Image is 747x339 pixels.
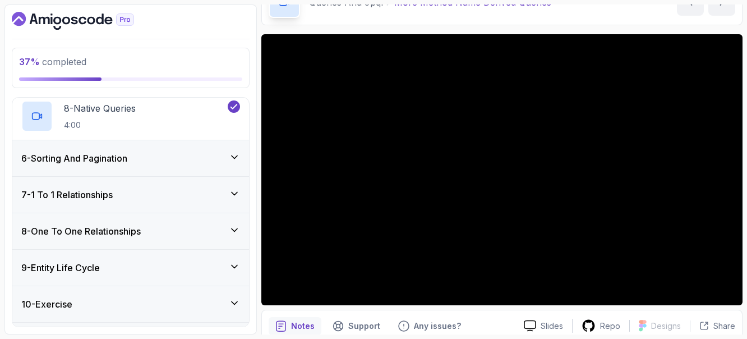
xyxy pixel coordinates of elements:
p: Support [348,320,380,332]
button: 8-Native Queries4:00 [21,100,240,132]
h3: 6 - Sorting And Pagination [21,152,127,165]
h3: 7 - 1 To 1 Relationships [21,188,113,201]
button: 7-1 To 1 Relationships [12,177,249,213]
p: Share [713,320,735,332]
p: Slides [541,320,563,332]
button: 9-Entity Life Cycle [12,250,249,286]
button: Feedback button [391,317,468,335]
iframe: 2 - More Method Name Derived Queries [261,34,743,305]
p: Designs [651,320,681,332]
button: Share [690,320,735,332]
button: Support button [326,317,387,335]
a: Dashboard [12,12,160,30]
a: Slides [515,320,572,332]
p: Any issues? [414,320,461,332]
p: Repo [600,320,620,332]
p: Notes [291,320,315,332]
span: 37 % [19,56,40,67]
button: 10-Exercise [12,286,249,322]
span: completed [19,56,86,67]
p: 8 - Native Queries [64,102,136,115]
p: 4:00 [64,120,136,131]
button: 8-One To One Relationships [12,213,249,249]
button: 6-Sorting And Pagination [12,140,249,176]
a: Repo [573,319,629,333]
button: notes button [269,317,321,335]
h3: 8 - One To One Relationships [21,225,141,238]
h3: 10 - Exercise [21,297,72,311]
h3: 9 - Entity Life Cycle [21,261,100,274]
